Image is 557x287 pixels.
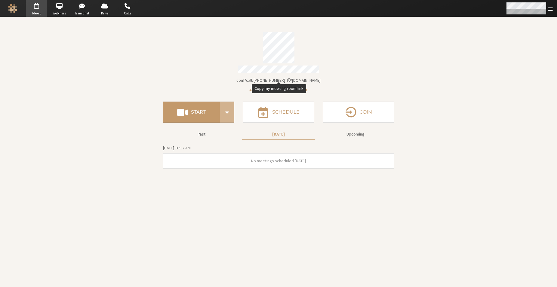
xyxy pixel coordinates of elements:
span: Drive [94,11,115,16]
img: Iotum [8,4,17,13]
span: Team Chat [72,11,93,16]
button: [DATE] [242,129,315,139]
span: Copy my meeting room link [236,78,321,83]
span: No meetings scheduled [DATE] [251,158,306,163]
button: Past [165,129,238,139]
section: Account details [163,28,394,93]
button: Join [323,102,394,123]
h4: Start [191,110,206,114]
button: Upcoming [319,129,392,139]
h4: Join [360,110,372,114]
button: Start [163,102,220,123]
button: Schedule [243,102,314,123]
span: [DATE] 10:12 AM [163,145,191,151]
button: Audio conferencing details [249,87,308,93]
h4: Schedule [272,110,300,114]
button: Copy my meeting room linkCopy my meeting room link [236,77,321,84]
span: Calls [117,11,138,16]
div: Start conference options [220,102,234,123]
section: Today's Meetings [163,145,394,169]
span: Webinars [49,11,70,16]
span: Meet [26,11,47,16]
